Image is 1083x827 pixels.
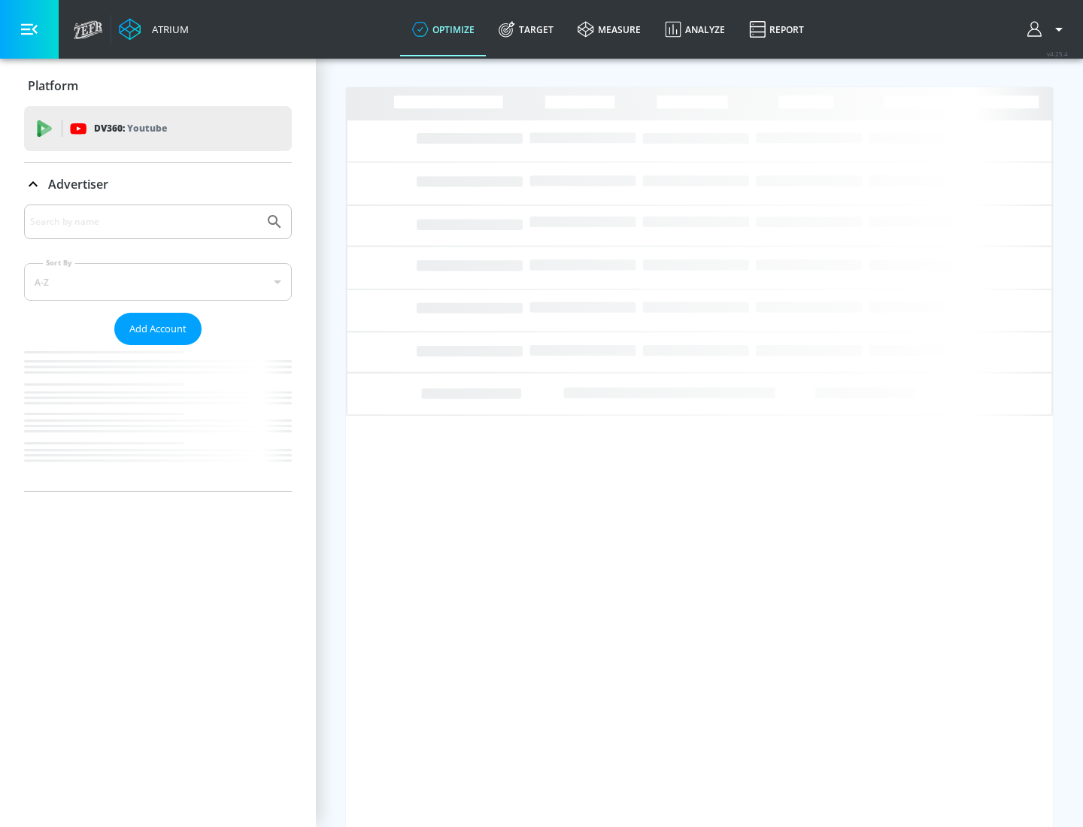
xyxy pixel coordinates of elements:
div: A-Z [24,263,292,301]
span: Add Account [129,320,187,338]
nav: list of Advertiser [24,345,292,491]
a: Analyze [653,2,737,56]
p: Advertiser [48,176,108,192]
button: Add Account [114,313,202,345]
div: Advertiser [24,204,292,491]
p: Youtube [127,120,167,136]
a: Report [737,2,816,56]
div: Platform [24,65,292,107]
p: DV360: [94,120,167,137]
a: optimize [400,2,487,56]
a: Target [487,2,566,56]
div: DV360: Youtube [24,106,292,151]
div: Atrium [146,23,189,36]
div: Advertiser [24,163,292,205]
a: measure [566,2,653,56]
a: Atrium [119,18,189,41]
input: Search by name [30,212,258,232]
label: Sort By [43,258,75,268]
p: Platform [28,77,78,94]
span: v 4.25.4 [1047,50,1068,58]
